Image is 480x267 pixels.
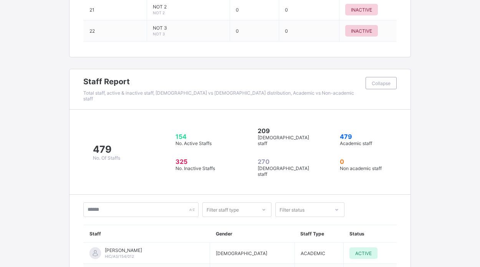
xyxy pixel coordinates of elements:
span: [PERSON_NAME] [105,247,142,253]
span: NOT 3 [153,25,224,31]
span: NOT 2 [153,10,165,15]
span: INACTIVE [351,7,372,13]
span: ACTIVE [355,250,372,256]
span: No. Active Staffs [175,140,212,146]
span: Collapse [372,80,391,86]
span: 325 [175,158,234,165]
th: Status [344,225,397,243]
span: 209 [258,127,316,135]
td: 0 [230,20,279,42]
span: Staff Report [83,77,362,86]
span: [DEMOGRAPHIC_DATA] staff [258,165,309,177]
th: Staff Type [295,225,343,243]
span: [DEMOGRAPHIC_DATA] staff [258,135,309,146]
div: Filter status [280,202,305,217]
th: Staff [84,225,210,243]
span: 479 [340,133,398,140]
span: NOT 2 [153,4,224,10]
td: [DEMOGRAPHIC_DATA] [210,243,295,264]
span: HIC/AS/154/012 [105,254,134,259]
span: 270 [258,158,316,165]
td: ACADEMIC [295,243,343,264]
span: 0 [340,158,398,165]
span: NOT 3 [153,32,165,36]
span: Total staff, active & inactive staff, [DEMOGRAPHIC_DATA] vs [DEMOGRAPHIC_DATA] distribution, Acad... [83,90,354,102]
span: Non academic staff [340,165,382,171]
div: Filter staff type [207,202,239,217]
span: No. Inactive Staffs [175,165,215,171]
span: 479 [93,144,120,155]
td: 22 [84,20,147,42]
span: No. Of Staffs [93,155,120,161]
td: 0 [279,20,339,42]
span: INACTIVE [351,28,372,34]
span: 154 [175,133,234,140]
span: Academic staff [340,140,372,146]
th: Gender [210,225,295,243]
